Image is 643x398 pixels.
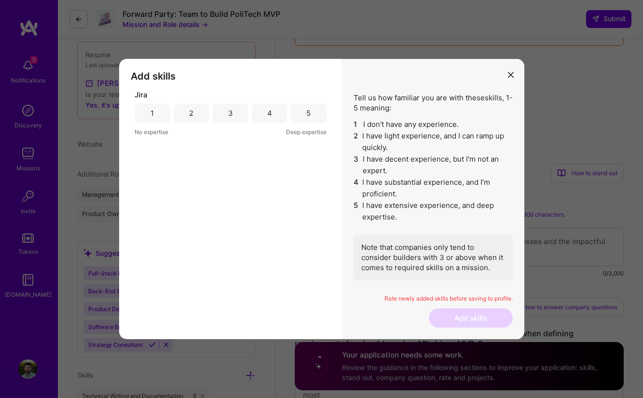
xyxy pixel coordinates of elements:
p: Rate newly added skills before saving to profile. [354,295,513,303]
span: No expertise [135,127,168,137]
h3: Add skills [131,70,330,82]
li: I have light experience, and I can ramp up quickly. [354,130,513,153]
i: icon Close [508,72,514,78]
span: 3 [354,153,359,177]
div: 4 [267,108,272,118]
div: Tell us how familiar you are with these skills , 1-5 meaning: [354,93,513,280]
li: I have decent experience, but I'm not an expert. [354,153,513,177]
div: 3 [228,108,233,118]
li: I have extensive experience, and deep expertise. [354,200,513,223]
div: 2 [189,108,193,118]
button: Add skills [429,308,513,328]
div: 5 [306,108,311,118]
span: Deep expertise [286,127,327,137]
span: 5 [354,200,359,223]
span: 1 [354,119,359,130]
div: modal [119,59,524,340]
span: Jira [135,90,148,100]
span: 2 [354,130,359,153]
div: 1 [150,108,154,118]
li: I have substantial experience, and I’m proficient. [354,177,513,200]
li: I don't have any experience. [354,119,513,130]
div: Note that companies only tend to consider builders with 3 or above when it comes to required skil... [354,234,513,280]
span: 4 [354,177,359,200]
